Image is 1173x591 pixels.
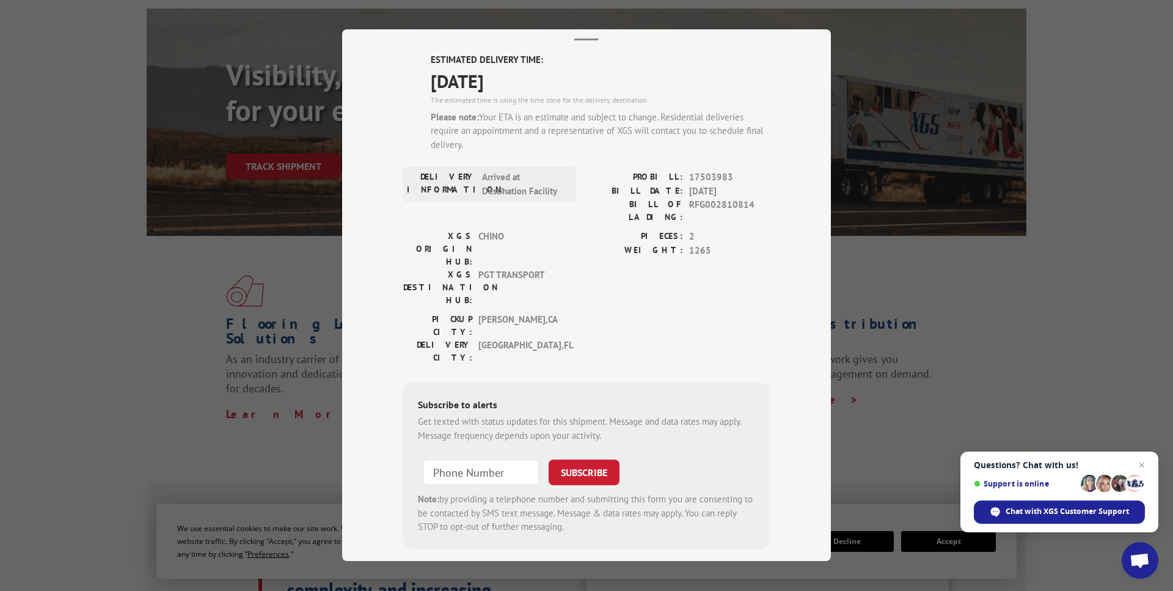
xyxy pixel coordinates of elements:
[418,397,755,415] div: Subscribe to alerts
[431,53,770,67] label: ESTIMATED DELIVERY TIME:
[586,185,683,199] label: BILL DATE:
[431,111,770,152] div: Your ETA is an estimate and subject to change. Residential deliveries require an appointment and ...
[549,460,619,485] button: SUBSCRIBE
[418,493,439,505] strong: Note:
[689,230,770,244] span: 2
[431,95,770,106] div: The estimated time is using the time zone for the delivery destination.
[1006,506,1129,517] span: Chat with XGS Customer Support
[431,67,770,95] span: [DATE]
[689,171,770,185] span: 17503983
[974,501,1145,524] div: Chat with XGS Customer Support
[418,415,755,442] div: Get texted with status updates for this shipment. Message and data rates may apply. Message frequ...
[403,313,472,339] label: PICKUP CITY:
[403,268,472,307] label: XGS DESTINATION HUB:
[478,268,561,307] span: PGT TRANSPORT
[478,313,561,339] span: [PERSON_NAME] , CA
[586,230,683,244] label: PIECES:
[418,493,755,534] div: by providing a telephone number and submitting this form you are consenting to be contacted by SM...
[482,171,565,198] span: Arrived at Destination Facility
[586,244,683,258] label: WEIGHT:
[423,460,539,485] input: Phone Number
[478,230,561,268] span: CHINO
[407,171,476,198] label: DELIVERY INFORMATION:
[689,185,770,199] span: [DATE]
[403,230,472,268] label: XGS ORIGIN HUB:
[586,171,683,185] label: PROBILL:
[974,479,1076,488] span: Support is online
[689,198,770,224] span: RFG002810814
[974,460,1145,470] span: Questions? Chat with us!
[586,198,683,224] label: BILL OF LADING:
[1122,542,1158,579] div: Open chat
[689,244,770,258] span: 1265
[478,339,561,364] span: [GEOGRAPHIC_DATA] , FL
[1135,458,1149,472] span: Close chat
[431,111,479,123] strong: Please note:
[403,339,472,364] label: DELIVERY CITY:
